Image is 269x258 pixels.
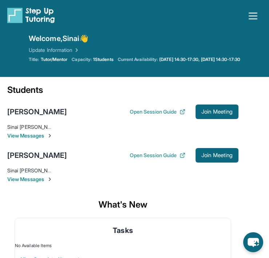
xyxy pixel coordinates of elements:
[7,176,238,183] span: View Messages
[130,108,185,115] button: Open Session Guide
[201,110,233,114] span: Join Meeting
[243,232,263,252] button: chat-button
[7,192,238,218] div: What's New
[29,57,39,62] span: Title:
[72,46,80,54] img: Chevron Right
[159,57,240,62] a: [DATE] 14:30-17:30, [DATE] 14:30-17:30
[201,153,233,157] span: Join Meeting
[7,7,55,23] img: logo
[7,132,238,139] span: View Messages
[7,107,67,117] div: [PERSON_NAME]
[47,133,53,139] img: Chevron-Right
[7,167,61,173] span: Sinai [PERSON_NAME] :
[113,225,133,236] span: Tasks
[15,243,231,249] div: No Available Items
[47,176,53,182] img: Chevron-Right
[130,152,185,159] button: Open Session Guide
[7,84,238,100] div: Students
[93,57,113,62] span: 1 Students
[72,57,92,62] span: Capacity:
[7,150,67,160] div: [PERSON_NAME]
[29,46,80,54] a: Update Information
[118,57,158,62] span: Current Availability:
[41,57,68,62] span: Tutor/Mentor
[196,105,238,119] button: Join Meeting
[7,124,61,130] span: Sinai [PERSON_NAME] :
[29,33,88,44] span: Welcome, Sinai 👋
[196,148,238,163] button: Join Meeting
